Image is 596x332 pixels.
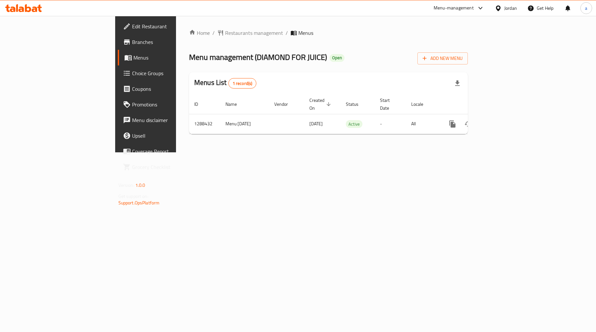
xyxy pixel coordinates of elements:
span: Add New Menu [423,54,463,62]
div: Export file [450,76,465,91]
span: Menu management ( DIAMOND FOR JUICE ) [189,50,327,64]
h2: Menus List [194,78,256,89]
span: Name [225,100,245,108]
span: Promotions [132,101,210,108]
span: Menu disclaimer [132,116,210,124]
span: Restaurants management [225,29,283,37]
li: / [286,29,288,37]
a: Coverage Report [118,144,215,159]
a: Edit Restaurant [118,19,215,34]
span: Status [346,100,367,108]
a: Menus [118,50,215,65]
span: Locale [411,100,432,108]
a: Upsell [118,128,215,144]
div: Menu-management [434,4,474,12]
span: 1 record(s) [229,80,256,87]
span: Menus [298,29,313,37]
span: Coverage Report [132,147,210,155]
span: Active [346,120,362,128]
span: Get support on: [118,192,148,201]
span: Coupons [132,85,210,93]
a: Support.OpsPlatform [118,199,160,207]
button: more [445,116,460,132]
span: a [585,5,587,12]
td: All [406,114,440,134]
span: [DATE] [309,119,323,128]
span: Version: [118,181,134,189]
a: Branches [118,34,215,50]
a: Grocery Checklist [118,159,215,175]
div: Total records count [228,78,257,89]
span: Upsell [132,132,210,140]
span: Vendor [274,100,296,108]
div: Open [330,54,345,62]
a: Coupons [118,81,215,97]
div: Jordan [504,5,517,12]
span: Choice Groups [132,69,210,77]
span: Menus [133,54,210,62]
span: 1.0.0 [135,181,145,189]
a: Choice Groups [118,65,215,81]
nav: breadcrumb [189,29,468,37]
td: - [375,114,406,134]
a: Menu disclaimer [118,112,215,128]
a: Promotions [118,97,215,112]
td: Menu [DATE] [220,114,269,134]
span: ID [194,100,207,108]
span: Created On [309,96,333,112]
a: Restaurants management [217,29,283,37]
span: Branches [132,38,210,46]
button: Change Status [460,116,476,132]
span: Open [330,55,345,61]
span: Edit Restaurant [132,22,210,30]
th: Actions [440,94,512,114]
span: Start Date [380,96,398,112]
button: Add New Menu [417,52,468,64]
span: Grocery Checklist [132,163,210,171]
table: enhanced table [189,94,512,134]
